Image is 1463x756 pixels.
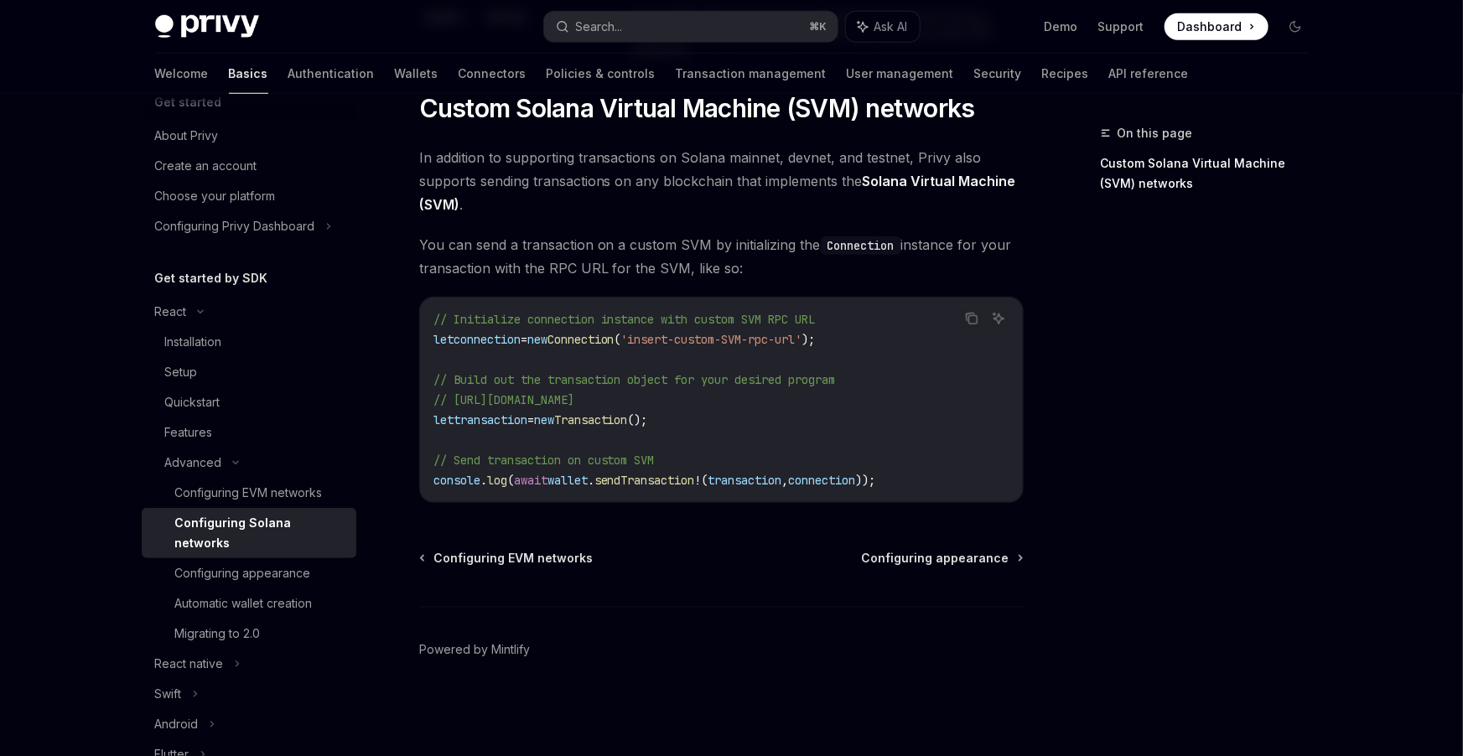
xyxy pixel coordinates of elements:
a: Transaction management [676,54,827,94]
div: About Privy [155,126,219,146]
span: . [480,473,487,488]
div: Swift [155,684,182,704]
a: User management [847,54,954,94]
a: Automatic wallet creation [142,588,356,619]
div: React native [155,654,224,674]
span: Configuring EVM networks [433,550,593,567]
span: let [433,332,454,347]
span: transaction [454,412,527,427]
button: Ask AI [988,308,1009,329]
span: In addition to supporting transactions on Solana mainnet, devnet, and testnet, Privy also support... [419,146,1024,216]
a: Create an account [142,151,356,181]
a: Setup [142,357,356,387]
div: Configuring Privy Dashboard [155,216,315,236]
a: Configuring EVM networks [142,478,356,508]
a: Migrating to 2.0 [142,619,356,649]
img: dark logo [155,15,259,39]
a: Basics [229,54,268,94]
span: wallet [547,473,588,488]
span: console [433,473,480,488]
div: Features [165,422,213,443]
a: Configuring appearance [142,558,356,588]
div: Advanced [165,453,222,473]
a: Powered by Mintlify [419,641,530,658]
span: sendTransaction [594,473,695,488]
div: Setup [165,362,198,382]
a: Connectors [459,54,527,94]
span: transaction [708,473,782,488]
a: Configuring EVM networks [421,550,593,567]
a: API reference [1109,54,1189,94]
button: Toggle dark mode [1282,13,1309,40]
div: Choose your platform [155,186,276,206]
div: Installation [165,332,222,352]
div: Search... [576,17,623,37]
span: You can send a transaction on a custom SVM by initializing the instance for your transaction with... [419,233,1024,280]
span: ! [695,473,702,488]
span: = [527,412,534,427]
a: Wallets [395,54,438,94]
a: Welcome [155,54,209,94]
span: // Send transaction on custom SVM [433,453,655,468]
a: Support [1098,18,1144,35]
div: Automatic wallet creation [175,593,313,614]
div: Configuring EVM networks [175,483,323,503]
span: ( [702,473,708,488]
a: Custom Solana Virtual Machine (SVM) networks [1101,150,1322,197]
span: = [521,332,527,347]
a: Solana Virtual Machine (SVM) [419,173,1016,214]
span: // Initialize connection instance with custom SVM RPC URL [433,312,816,327]
div: React [155,302,187,322]
h5: Get started by SDK [155,268,268,288]
span: 'insert-custom-SVM-rpc-url' [621,332,802,347]
button: Copy the contents from the code block [961,308,983,329]
a: Policies & controls [547,54,656,94]
div: Migrating to 2.0 [175,624,261,644]
span: Connection [547,332,615,347]
div: Create an account [155,156,257,176]
span: log [487,473,507,488]
span: // [URL][DOMAIN_NAME] [433,392,574,407]
span: let [433,412,454,427]
button: Search...⌘K [544,12,838,42]
span: , [782,473,789,488]
span: // Build out the transaction object for your desired program [433,372,836,387]
a: Features [142,417,356,448]
span: connection [789,473,856,488]
button: Ask AI [846,12,920,42]
span: new [534,412,554,427]
span: Transaction [554,412,628,427]
a: Dashboard [1165,13,1268,40]
a: Choose your platform [142,181,356,211]
a: Configuring Solana networks [142,508,356,558]
span: Ask AI [874,18,908,35]
span: )); [856,473,876,488]
span: ); [802,332,816,347]
a: Installation [142,327,356,357]
a: Configuring appearance [862,550,1022,567]
div: Configuring Solana networks [175,513,346,553]
a: Security [974,54,1022,94]
a: Demo [1045,18,1078,35]
a: Quickstart [142,387,356,417]
span: Configuring appearance [862,550,1009,567]
div: Configuring appearance [175,563,311,583]
span: ( [507,473,514,488]
span: Dashboard [1178,18,1243,35]
code: Connection [821,236,901,255]
span: ⌘ K [810,20,827,34]
span: await [514,473,547,488]
span: connection [454,332,521,347]
a: Authentication [288,54,375,94]
span: new [527,332,547,347]
div: Quickstart [165,392,220,412]
span: Custom Solana Virtual Machine (SVM) networks [419,93,975,123]
div: Android [155,714,199,734]
span: . [588,473,594,488]
span: (); [628,412,648,427]
a: About Privy [142,121,356,151]
a: Recipes [1042,54,1089,94]
span: On this page [1118,123,1193,143]
span: ( [615,332,621,347]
